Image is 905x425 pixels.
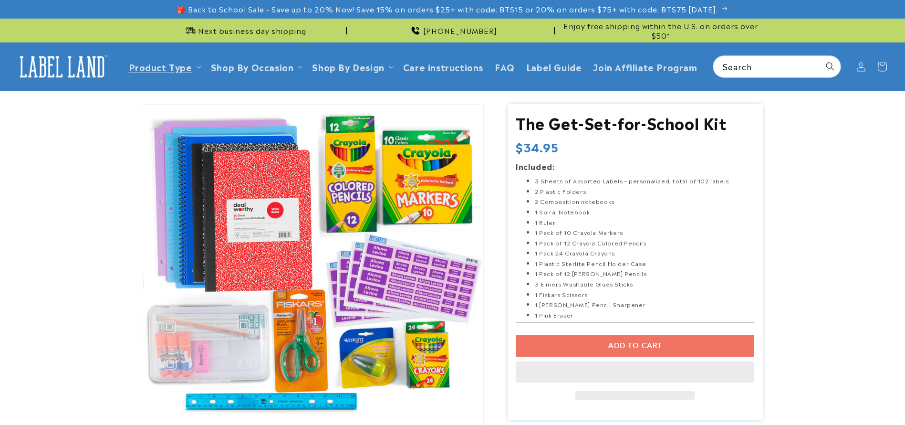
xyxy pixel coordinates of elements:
[559,19,763,42] div: Announcement
[520,55,588,78] a: Label Guide
[312,60,384,73] a: Shop By Design
[820,56,841,77] button: Search
[535,176,754,186] li: 3 Sheets of Assorted Labels – personalized, total of 102 labels
[205,55,307,78] summary: Shop By Occasion
[535,310,754,320] li: 1 Pink Eraser
[397,55,489,78] a: Care instructions
[535,217,754,228] li: 1 Ruler
[143,19,347,42] div: Announcement
[535,248,754,258] li: 1 Pack 24 Crayola Crayons
[516,113,754,133] h1: The Get-Set-for-School Kit
[403,61,483,72] span: Care instructions
[211,61,294,72] span: Shop By Occasion
[526,61,582,72] span: Label Guide
[535,299,754,310] li: 1 [PERSON_NAME] Pencil Sharpener
[535,279,754,289] li: 3 Elmers Washable Glues Sticks
[535,268,754,279] li: 1 Pack of 12 [PERSON_NAME] Pencils
[535,207,754,217] li: 1 Spiral Notebook
[516,160,554,172] strong: Included:
[489,55,520,78] a: FAQ
[535,289,754,300] li: 1 Fiskars Scissors
[129,60,192,73] a: Product Type
[11,48,114,85] a: Label Land
[516,139,559,154] span: $34.95
[495,61,515,72] span: FAQ
[198,26,306,35] span: Next business day shipping
[587,55,703,78] a: Join Affiliate Program
[535,227,754,238] li: 1 Pack of 10 Crayola Markers
[593,61,697,72] span: Join Affiliate Program
[535,258,754,269] li: 1 Plastic Sterlite Pencil Holder Case
[306,55,397,78] summary: Shop By Design
[177,4,718,14] span: 🎒 Back to School Sale - Save up to 20% Now! Save 15% on orders $25+ with code: BTS15 or 20% on or...
[535,196,754,207] li: 2 Composition notebooks
[535,238,754,248] li: 1 Pack of 12 Crayola Colored Pencils
[559,21,763,40] span: Enjoy free shipping within the U.S. on orders over $50*
[351,19,555,42] div: Announcement
[535,186,754,197] li: 2 Plastic Folders
[423,26,497,35] span: [PHONE_NUMBER]
[14,52,110,82] img: Label Land
[123,55,205,78] summary: Product Type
